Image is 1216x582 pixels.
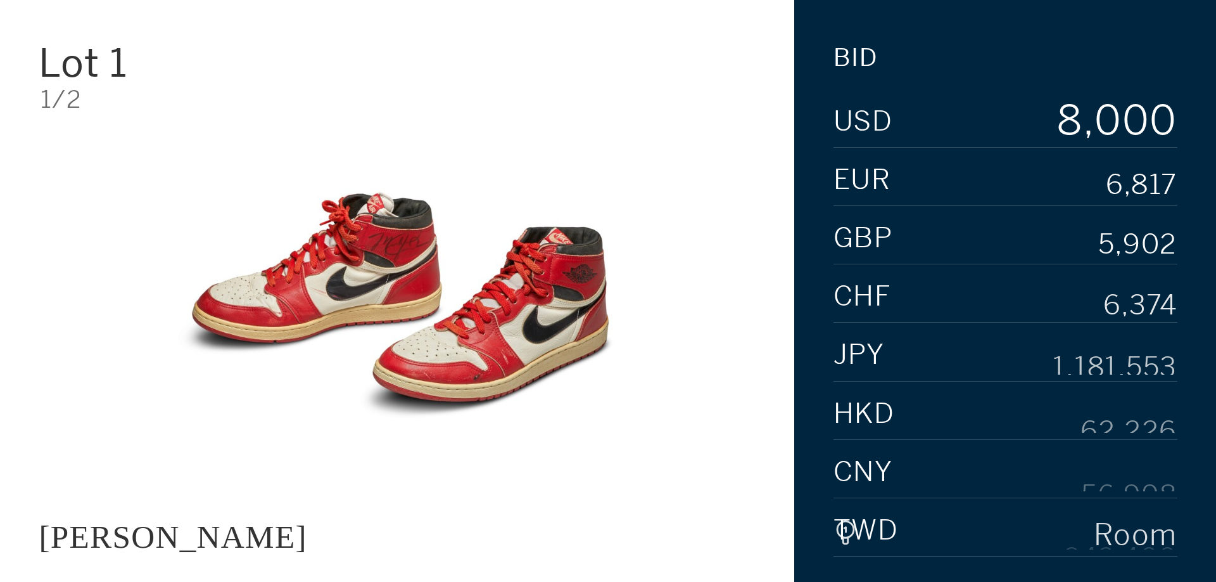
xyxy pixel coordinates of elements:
div: 0 [1149,100,1177,141]
span: TWD [833,517,899,545]
span: CHF [833,283,892,311]
span: GBP [833,224,893,252]
div: Lot 1 [39,44,277,82]
span: JPY [833,341,885,369]
span: EUR [833,166,891,194]
span: HKD [833,400,895,428]
div: 62,226 [1080,405,1177,433]
div: 6,374 [1103,288,1177,316]
div: 1,181,553 [1053,347,1177,375]
div: [PERSON_NAME] [39,519,307,555]
div: 6,817 [1106,172,1177,200]
div: 5,902 [1098,230,1177,258]
div: 9 [1055,141,1083,181]
img: JACQUES MAJORELLE [137,131,657,478]
div: Bid [833,46,878,70]
div: 56,998 [1081,464,1177,492]
div: 0 [1122,100,1150,141]
div: 0 [1094,100,1122,141]
div: 1/2 [41,87,756,112]
span: CNY [833,458,893,486]
span: USD [833,108,893,136]
div: Room [858,521,1177,550]
div: 242,400 [1063,522,1177,550]
div: 8 [1055,100,1083,141]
